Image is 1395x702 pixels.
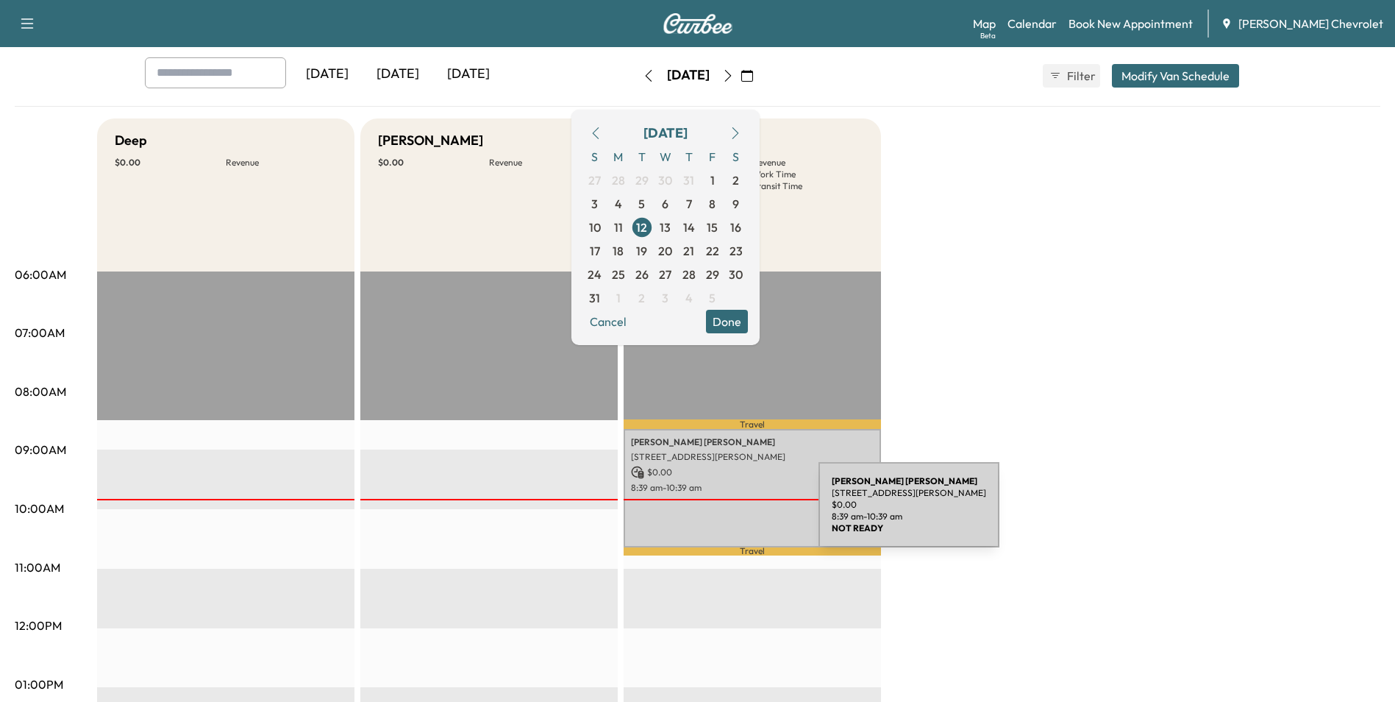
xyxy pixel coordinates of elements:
span: [PERSON_NAME] Chevrolet [1238,15,1383,32]
span: T [677,145,701,169]
span: 6 [662,195,668,213]
span: 24 [588,266,602,283]
span: M [607,145,630,169]
p: $ 0.00 [115,157,226,169]
span: 21 [683,242,694,260]
span: 11 [614,219,623,236]
span: 25 [612,266,625,283]
span: S [583,145,607,169]
span: 2 [638,289,645,307]
span: 20 [658,242,672,260]
button: Done [706,310,748,333]
p: 01:00PM [15,676,63,693]
p: Travel [624,547,881,556]
p: [STREET_ADDRESS][PERSON_NAME] [832,487,986,499]
div: Beta [980,30,996,41]
p: Transit Time [752,180,863,192]
p: 06:00AM [15,266,66,283]
span: 15 [707,219,718,236]
h5: [PERSON_NAME] [378,130,483,151]
span: 7 [686,195,692,213]
span: 28 [682,266,696,283]
span: 1 [710,171,715,189]
p: 8:39 am - 10:39 am [832,511,986,522]
div: [DATE] [643,123,688,143]
p: 09:00AM [15,441,66,458]
span: 14 [683,219,695,236]
span: 4 [615,195,622,213]
h5: Deep [115,130,147,151]
span: 3 [662,289,668,307]
a: Book New Appointment [1068,15,1193,32]
span: 18 [613,242,624,260]
img: Curbee Logo [663,13,733,34]
span: 19 [636,242,647,260]
span: 27 [659,266,671,283]
span: Filter [1067,67,1093,85]
span: 17 [590,242,600,260]
a: MapBeta [973,15,996,32]
span: S [724,145,748,169]
button: Cancel [583,310,633,333]
p: $ 0.00 [631,466,874,479]
span: 31 [589,289,600,307]
p: [PERSON_NAME] [PERSON_NAME] [631,436,874,448]
span: 30 [658,171,672,189]
span: 9 [732,195,739,213]
p: 08:00AM [15,383,66,400]
span: 26 [635,266,649,283]
b: NOT READY [832,522,883,533]
p: 8:39 am - 10:39 am [631,482,874,494]
p: [STREET_ADDRESS][PERSON_NAME] [631,451,874,463]
span: 22 [706,242,719,260]
p: 11:00AM [15,559,60,576]
span: F [701,145,724,169]
p: 10:00AM [15,500,64,517]
p: 12:00PM [15,617,62,634]
span: 5 [709,289,716,307]
p: Work Time [752,169,863,180]
span: 29 [635,171,649,189]
span: 29 [706,266,719,283]
span: 27 [588,171,601,189]
div: [DATE] [433,57,504,91]
div: [DATE] [667,66,710,85]
p: Revenue [752,157,863,169]
span: 2 [732,171,739,189]
p: Revenue [489,157,600,169]
span: 1 [616,289,621,307]
span: 5 [638,195,645,213]
span: 30 [729,266,743,283]
b: [PERSON_NAME] [PERSON_NAME] [832,475,977,486]
p: $ 0.00 [832,499,986,511]
a: Calendar [1007,15,1057,32]
span: 31 [683,171,694,189]
p: $ 0.00 [378,157,489,169]
p: Revenue [226,157,337,169]
div: [DATE] [292,57,363,91]
span: 3 [591,195,598,213]
span: W [654,145,677,169]
span: 16 [730,219,741,236]
span: 4 [685,289,693,307]
span: T [630,145,654,169]
button: Filter [1043,64,1100,88]
span: 28 [612,171,625,189]
span: 8 [709,195,716,213]
button: Modify Van Schedule [1112,64,1239,88]
span: 23 [729,242,743,260]
span: 10 [589,219,601,236]
span: 12 [636,219,647,236]
div: [DATE] [363,57,433,91]
p: 07:00AM [15,324,65,341]
span: 13 [660,219,671,236]
p: Travel [624,419,881,428]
